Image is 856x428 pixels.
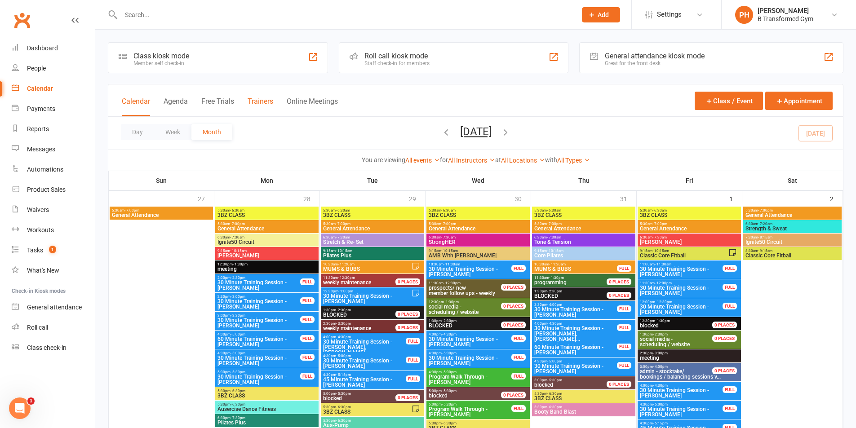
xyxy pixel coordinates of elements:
a: Tasks 1 [12,240,95,260]
span: 60 Minute Training Session - [PERSON_NAME] [217,336,301,347]
span: 4:30pm [428,351,512,355]
div: 0 PLACES [501,303,526,309]
span: StrongHER [428,239,528,245]
span: - 3:30pm [336,322,351,326]
span: 11:30am [639,281,723,285]
span: 2:00pm [217,276,301,280]
span: 3BZ CLASS [534,212,634,218]
div: FULL [511,373,526,379]
span: - 6:30am [652,208,667,212]
span: 4:30pm [428,370,512,374]
span: Ignite50 Circuit [745,239,840,245]
a: Waivers [12,200,95,220]
span: Classic Core Fitball [639,253,728,258]
span: 5:30am [428,222,528,226]
button: Day [121,124,154,140]
span: Pilates Plus [323,253,422,258]
span: 4:30pm [534,359,617,363]
span: - 5:30pm [547,378,562,382]
span: - 3:00pm [231,295,245,299]
span: - 7:00pm [758,208,773,212]
a: Workouts [12,220,95,240]
span: - 6:30am [441,208,456,212]
span: 9:15am [639,249,728,253]
div: Reports [27,125,49,132]
span: - 7:00pm [441,222,456,226]
div: 0 PLACES [501,284,526,291]
span: General Attendance [217,226,317,231]
span: MUMS & BUBS [534,266,617,272]
span: - 7:00pm [124,208,139,212]
div: FULL [300,335,315,342]
span: 5:30am [639,208,739,212]
span: - 7:20am [758,222,772,226]
button: Class / Event [695,92,763,110]
div: FULL [617,265,631,272]
span: - 3:00pm [653,351,668,355]
span: 1:30pm [639,332,723,336]
div: FULL [511,265,526,272]
a: Clubworx [11,9,33,31]
div: 1 [729,191,742,206]
span: 30 Minute Training Session - [PERSON_NAME] [323,293,412,304]
span: social media - [429,304,461,310]
span: - 7:00pm [230,222,245,226]
a: Class kiosk mode [12,338,95,358]
span: MUMS & BUBS [323,266,412,272]
span: AMB With [PERSON_NAME] [428,253,528,258]
span: 30 Minute Training Session - [PERSON_NAME] [534,363,617,374]
div: FULL [406,357,420,363]
div: FULL [617,305,631,312]
span: blocked [640,322,659,329]
a: What's New [12,260,95,281]
span: - 1:00pm [338,289,353,293]
span: 9:15am [217,249,317,253]
span: 30 Minute Training Session - [PERSON_NAME], [PERSON_NAME]... [323,339,406,355]
span: - 4:00pm [653,365,668,369]
div: Calendar [27,85,53,92]
span: Program Walk Through - [PERSON_NAME] [428,374,512,385]
button: Agenda [164,97,188,116]
span: member follow ups - weekly [428,285,512,296]
span: 5:30am [111,208,211,212]
span: 5:00pm [534,378,617,382]
span: BLOCKED [429,322,452,329]
a: General attendance kiosk mode [12,297,95,318]
span: - 10:15am [230,249,247,253]
span: 12:30pm [639,319,723,323]
span: 5:30am [217,222,317,226]
span: 6:30am [428,235,528,239]
div: FULL [723,284,737,291]
div: Payments [27,105,55,112]
a: Payments [12,99,95,119]
span: 1:30pm [428,319,512,323]
span: 5:30am [534,208,634,212]
div: 2 [830,191,843,206]
a: People [12,58,95,79]
span: 8:30am [745,249,840,253]
span: - 8:15am [758,235,772,239]
span: 10:30am [428,262,512,266]
span: Add [598,11,609,18]
span: social media - [640,336,673,342]
span: - 2:30pm [336,308,351,312]
span: scheduling / website [428,304,512,315]
span: 5:30am [534,222,634,226]
div: FULL [723,265,737,272]
span: 60 Minute Training Session - [PERSON_NAME] [534,344,617,355]
span: - 11:00am [444,262,460,266]
a: Automations [12,159,95,180]
div: Workouts [27,226,54,234]
span: 3BZ CLASS [323,212,422,218]
a: Calendar [12,79,95,99]
span: 4:00pm [323,335,406,339]
div: FULL [617,324,631,331]
div: FULL [406,338,420,344]
span: 11:30am [428,281,512,285]
span: - 5:15pm [336,373,351,377]
span: 30 Minute Training Session - [PERSON_NAME] [323,358,406,369]
span: - 2:30pm [547,289,562,293]
span: - 7:00pm [652,222,667,226]
div: Dashboard [27,44,58,52]
span: - 4:30pm [547,322,562,326]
